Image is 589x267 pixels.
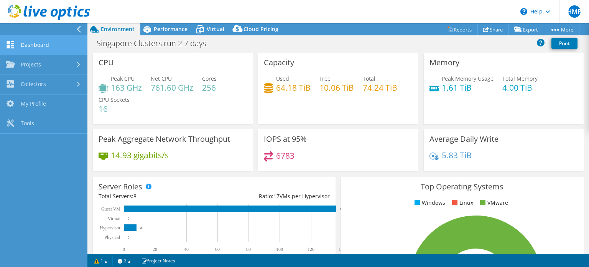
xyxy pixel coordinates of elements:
[111,83,142,92] h4: 163 GHz
[246,247,251,252] text: 80
[151,83,193,92] h4: 761.60 GHz
[111,151,169,159] h4: 14.93 gigabits/s
[112,256,136,265] a: 2
[104,235,120,240] text: Physical
[99,58,114,67] h3: CPU
[273,192,280,200] span: 17
[99,96,130,103] span: CPU Sockets
[477,23,509,35] a: Share
[276,151,294,160] h4: 6783
[101,25,135,33] span: Environment
[99,135,230,143] h3: Peak Aggregate Network Throughput
[264,58,294,67] h3: Capacity
[202,83,217,92] h4: 256
[184,247,189,252] text: 40
[151,75,172,82] span: Net CPU
[111,75,135,82] span: Peak CPU
[128,217,130,221] text: 0
[442,151,472,159] h4: 5.83 TiB
[133,192,137,200] span: 8
[276,83,311,92] h4: 64.18 TiB
[429,135,499,143] h3: Average Daily Write
[123,247,125,252] text: 0
[544,23,579,35] a: More
[442,75,494,82] span: Peak Memory Usage
[99,182,142,191] h3: Server Roles
[101,206,120,212] text: Guest VM
[413,199,445,207] li: Windows
[215,247,220,252] text: 60
[347,182,578,191] h3: Top Operating Systems
[568,5,581,18] span: HMP
[214,192,329,201] div: Ratio: VMs per Hypervisor
[207,25,224,33] span: Virtual
[93,39,218,48] h1: Singapore Clusters run 2 7 days
[153,247,157,252] text: 20
[520,8,527,15] svg: \n
[99,192,214,201] div: Total Servers:
[99,104,130,113] h4: 16
[478,199,508,207] li: VMware
[89,256,113,265] a: 1
[508,23,544,35] a: Export
[140,226,142,230] text: 8
[502,75,538,82] span: Total Memory
[551,38,577,49] a: Print
[276,247,283,252] text: 100
[276,75,289,82] span: Used
[136,256,181,265] a: Project Notes
[429,58,459,67] h3: Memory
[264,135,307,143] h3: IOPS at 95%
[319,75,331,82] span: Free
[308,247,314,252] text: 120
[108,216,121,221] text: Virtual
[319,83,354,92] h4: 10.06 TiB
[502,83,538,92] h4: 4.00 TiB
[154,25,188,33] span: Performance
[441,23,478,35] a: Reports
[128,235,130,239] text: 0
[363,75,375,82] span: Total
[243,25,278,33] span: Cloud Pricing
[202,75,217,82] span: Cores
[363,83,397,92] h4: 74.24 TiB
[450,199,473,207] li: Linux
[442,83,494,92] h4: 1.61 TiB
[100,225,120,231] text: Hypervisor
